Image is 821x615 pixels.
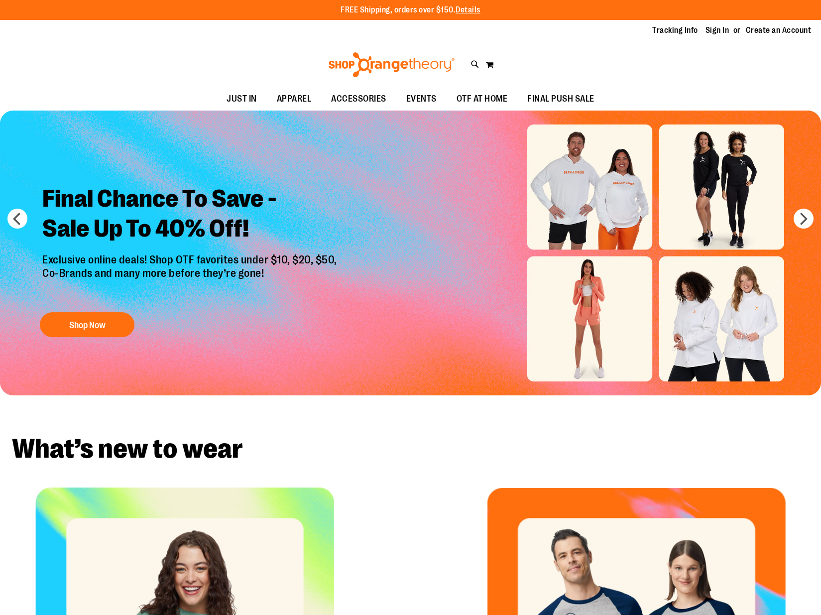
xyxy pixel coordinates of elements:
p: FREE Shipping, orders over $150. [341,4,480,16]
p: Exclusive online deals! Shop OTF favorites under $10, $20, $50, Co-Brands and many more before th... [35,253,347,302]
button: Shop Now [40,312,134,337]
span: OTF AT HOME [457,88,508,110]
img: Shop Orangetheory [327,52,456,77]
a: Details [456,5,480,14]
button: prev [7,209,27,229]
a: Create an Account [746,25,812,36]
a: Final Chance To Save -Sale Up To 40% Off! Exclusive online deals! Shop OTF favorites under $10, $... [35,176,347,342]
span: ACCESSORIES [331,88,386,110]
button: next [794,209,814,229]
a: Tracking Info [652,25,698,36]
span: APPAREL [277,88,312,110]
span: FINAL PUSH SALE [527,88,594,110]
a: Sign In [705,25,729,36]
span: EVENTS [406,88,437,110]
h2: Final Chance To Save - Sale Up To 40% Off! [35,176,347,253]
span: JUST IN [227,88,257,110]
h2: What’s new to wear [12,435,809,463]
